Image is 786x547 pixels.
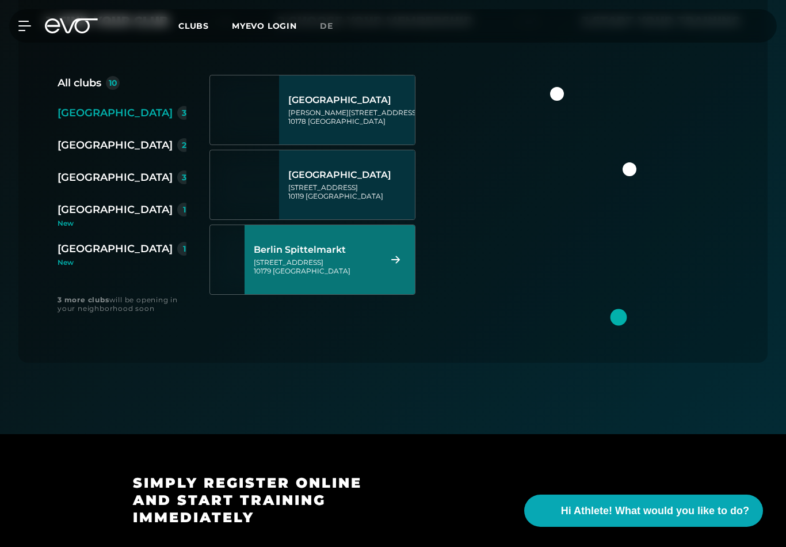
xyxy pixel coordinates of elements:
[58,241,173,257] div: [GEOGRAPHIC_DATA]
[58,169,173,185] div: [GEOGRAPHIC_DATA]
[320,21,333,31] span: de
[109,79,117,87] div: 10
[254,258,377,275] div: [STREET_ADDRESS] 10179 [GEOGRAPHIC_DATA]
[183,206,186,214] div: 1
[288,94,418,106] div: [GEOGRAPHIC_DATA]
[288,108,418,126] div: [PERSON_NAME][STREET_ADDRESS] 10178 [GEOGRAPHIC_DATA]
[58,295,186,313] div: will be opening in your neighborhood soon
[178,21,209,31] span: Clubs
[561,503,749,519] span: Hi Athlete! What would you like to do?
[133,474,377,526] h3: Simply register online and start training immediately
[178,20,232,31] a: Clubs
[58,137,173,153] div: [GEOGRAPHIC_DATA]
[58,295,109,304] strong: 3 more clubs
[232,21,297,31] a: MYEVO LOGIN
[288,183,412,200] div: [STREET_ADDRESS] 10119 [GEOGRAPHIC_DATA]
[58,105,173,121] div: [GEOGRAPHIC_DATA]
[182,109,186,117] div: 3
[182,173,186,181] div: 3
[58,75,101,91] div: All clubs
[58,220,200,227] div: New
[58,259,191,266] div: New
[182,141,186,149] div: 2
[320,20,347,33] a: de
[288,169,412,181] div: [GEOGRAPHIC_DATA]
[58,202,173,218] div: [GEOGRAPHIC_DATA]
[183,245,186,253] div: 1
[524,495,763,527] button: Hi Athlete! What would you like to do?
[254,244,377,256] div: Berlin Spittelmarkt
